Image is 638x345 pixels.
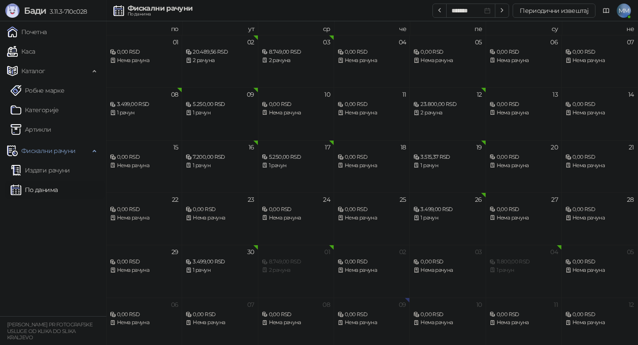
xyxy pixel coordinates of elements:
a: Каса [7,43,35,60]
td: 2025-09-07 [562,35,638,87]
div: 3.499,00 RSD [413,205,482,214]
td: 2025-09-01 [106,35,182,87]
td: 2025-09-06 [486,35,562,87]
div: 0,00 RSD [565,205,634,214]
div: 13 [552,91,558,98]
div: Нема рачуна [338,214,406,222]
div: Нема рачуна [565,109,634,117]
div: 11 [402,91,406,98]
div: 0,00 RSD [110,153,178,161]
td: 2025-09-15 [106,140,182,192]
div: 11.800,00 RSD [490,258,558,266]
a: По данима [11,181,58,199]
div: Нема рачуна [413,318,482,327]
td: 2025-09-23 [182,192,258,245]
div: 3.499,00 RSD [186,258,254,266]
a: Робне марке [11,82,64,99]
div: 23 [248,196,254,203]
td: 2025-09-22 [106,192,182,245]
td: 2025-09-12 [410,87,486,140]
div: 09 [399,302,406,308]
td: 2025-10-03 [410,245,486,297]
div: 0,00 RSD [490,205,558,214]
div: 14 [628,91,634,98]
div: 1 рачун [413,161,482,170]
div: Нема рачуна [338,318,406,327]
div: Нема рачуна [262,214,330,222]
div: 0,00 RSD [565,153,634,161]
div: 0,00 RSD [490,153,558,161]
span: MM [617,4,631,18]
div: 05 [627,249,634,255]
div: 10 [324,91,330,98]
td: 2025-09-10 [258,87,334,140]
div: 12 [477,91,482,98]
td: 2025-09-20 [486,140,562,192]
div: 0,00 RSD [565,258,634,266]
td: 2025-09-09 [182,87,258,140]
td: 2025-09-24 [258,192,334,245]
div: 1 рачун [413,214,482,222]
div: 0,00 RSD [110,205,178,214]
div: 2 рачуна [262,266,330,274]
a: Документација [599,4,613,18]
td: 2025-09-19 [410,140,486,192]
div: Нема рачуна [565,56,634,65]
div: 0,00 RSD [110,310,178,319]
div: Нема рачуна [110,266,178,274]
th: по [106,21,182,35]
div: 01 [324,249,330,255]
div: 0,00 RSD [413,258,482,266]
div: Нема рачуна [262,109,330,117]
th: не [562,21,638,35]
div: Нема рачуна [338,266,406,274]
div: 19 [476,144,482,150]
div: 0,00 RSD [565,310,634,319]
div: 16 [249,144,254,150]
img: Artikli [11,124,21,135]
div: По данима [128,12,192,16]
div: 12 [629,302,634,308]
div: Нема рачуна [110,318,178,327]
th: ср [258,21,334,35]
div: 0,00 RSD [338,100,406,109]
div: 0,00 RSD [338,205,406,214]
div: 1 рачун [186,266,254,274]
a: ArtikliАртикли [11,121,51,138]
div: 27 [551,196,558,203]
div: Нема рачуна [338,109,406,117]
div: 0,00 RSD [413,48,482,56]
div: 3.499,00 RSD [110,100,178,109]
td: 2025-09-25 [334,192,410,245]
div: Нема рачуна [110,56,178,65]
div: Нема рачуна [565,266,634,274]
td: 2025-10-05 [562,245,638,297]
div: 0,00 RSD [490,48,558,56]
span: 3.11.3-710c028 [46,8,87,16]
td: 2025-09-14 [562,87,638,140]
td: 2025-09-16 [182,140,258,192]
th: пе [410,21,486,35]
td: 2025-09-30 [182,245,258,297]
div: 0,00 RSD [565,48,634,56]
div: 5.250,00 RSD [262,153,330,161]
div: 0,00 RSD [338,310,406,319]
a: Почетна [7,23,47,41]
th: ут [182,21,258,35]
div: 05 [475,39,482,45]
div: 22 [172,196,179,203]
div: 01 [173,39,179,45]
div: Нема рачуна [490,161,558,170]
div: 0,00 RSD [490,310,558,319]
div: Нема рачуна [262,318,330,327]
div: 03 [475,249,482,255]
small: [PERSON_NAME] PR FOTOGRAFSKE USLUGE OD KLIKA DO SLIKA KRALJEVO [7,321,93,341]
td: 2025-09-02 [182,35,258,87]
div: 1 рачун [186,109,254,117]
div: 24 [323,196,330,203]
div: Нема рачуна [110,161,178,170]
div: Нема рачуна [186,214,254,222]
div: Нема рачуна [490,56,558,65]
div: 5.250,00 RSD [186,100,254,109]
td: 2025-09-27 [486,192,562,245]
